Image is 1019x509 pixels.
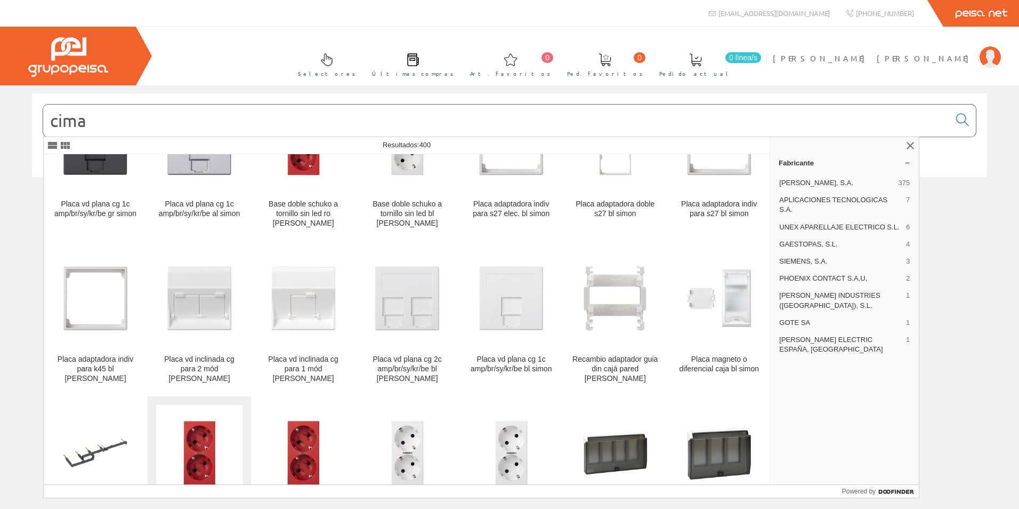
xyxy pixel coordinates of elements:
[906,274,910,283] span: 2
[468,200,554,219] div: Placa adaptadora indiv para s27 elec. bl simon
[541,52,553,63] span: 0
[28,37,108,77] img: Grupo Peisa
[676,200,762,219] div: Placa adaptadora indiv para s27 bl simon
[52,410,139,496] img: Enlazador para conexión de 2 bases simon
[634,52,645,63] span: 0
[899,178,910,188] span: 375
[252,242,355,396] a: Placa vd inclinada cg para 1 mód blanco simon Placa vd inclinada cg para 1 mód [PERSON_NAME]
[468,255,554,341] img: Placa vd plana cg 1c amp/br/sy/kr/be bl simon
[364,410,450,496] img: Base doble schuko por corte con led bl simon
[572,355,658,384] div: Recambio adaptador guia din cajá pared [PERSON_NAME]
[361,44,459,83] a: Últimas compras
[906,318,910,328] span: 1
[779,274,902,283] span: PHOENIX CONTACT S.A.U,
[355,242,459,396] a: Placa vd plana cg 2c amp/br/sy/kr/be bl simon Placa vd plana cg 2c amp/br/sy/kr/be bl [PERSON_NAME]
[906,291,910,310] span: 1
[563,242,667,396] a: Recambio adaptador guia din cajá pared simon Recambio adaptador guia din cajá pared [PERSON_NAME]
[32,190,987,200] div: © Grupo Peisa
[779,257,902,266] span: SIEMENS, S.A.
[383,141,431,149] span: Resultados:
[779,222,902,232] span: UNEX APARELLAJE ELECTRICO S.L.
[906,335,910,354] span: 1
[364,355,450,384] div: Placa vd plana cg 2c amp/br/sy/kr/be bl [PERSON_NAME]
[779,291,902,310] span: [PERSON_NAME] INDUSTRIES ([GEOGRAPHIC_DATA]), S.L.
[842,485,919,498] a: Powered by
[44,86,147,241] a: Placa vd plana cg 1c amp/br/sy/kr/be gr simon Placa vd plana cg 1c amp/br/sy/kr/be gr simon
[156,255,242,341] img: Placa vd inclinada cg para 2 mód blanco simon
[298,68,355,79] span: Selectores
[468,410,554,496] img: Base doble schuko a tornillo con led bl simon
[906,222,910,232] span: 6
[779,240,902,249] span: GAESTOPAS, S.L.
[148,86,251,241] a: Placa vd plana cg 1c amp/br/sy/kr/be al simon Placa vd plana cg 1c amp/br/sy/kr/be al simon
[364,200,450,228] div: Base doble schuko a tornillo sin led bl [PERSON_NAME]
[459,242,563,396] a: Placa vd plana cg 1c amp/br/sy/kr/be bl simon Placa vd plana cg 1c amp/br/sy/kr/be bl simon
[779,335,902,354] span: [PERSON_NAME] ELECTRIC ESPAÑA, [GEOGRAPHIC_DATA]
[459,86,563,241] a: Placa adaptadora indiv para s27 elec. bl simon Placa adaptadora indiv para s27 elec. bl simon
[260,255,346,341] img: Placa vd inclinada cg para 1 mód blanco simon
[906,257,910,266] span: 3
[156,410,242,496] img: Base doble schuko por corte con led ro simon
[667,242,771,396] a: Placa magneto o diferencial caja bl simon Placa magneto o diferencial caja bl simon
[468,355,554,374] div: Placa vd plana cg 1c amp/br/sy/kr/be bl simon
[773,44,1001,54] a: [PERSON_NAME] [PERSON_NAME]
[52,255,139,341] img: Placa adaptadora indiv para k45 bl simon
[572,200,658,219] div: Placa adaptadora doble s27 bl simon
[906,240,910,249] span: 4
[718,9,830,18] span: [EMAIL_ADDRESS][DOMAIN_NAME]
[567,68,643,79] span: Ped. favoritos
[659,68,732,79] span: Pedido actual
[419,141,431,149] span: 400
[770,154,919,171] a: Fabricante
[676,255,762,341] img: Placa magneto o diferencial caja bl simon
[287,44,361,83] a: Selectores
[470,68,551,79] span: Art. favoritos
[572,255,658,341] img: Recambio adaptador guia din cajá pared simon
[372,68,454,79] span: Últimas compras
[725,52,761,63] span: 0 línea/s
[773,53,974,63] span: [PERSON_NAME] [PERSON_NAME]
[667,86,771,241] a: Placa adaptadora indiv para s27 bl simon Placa adaptadora indiv para s27 bl simon
[52,355,139,384] div: Placa adaptadora indiv para k45 bl [PERSON_NAME]
[676,410,762,496] img: Marco tapa empotrar 3 módulos blanco simon
[148,242,251,396] a: Placa vd inclinada cg para 2 mód blanco simon Placa vd inclinada cg para 2 mód [PERSON_NAME]
[563,86,667,241] a: Placa adaptadora doble s27 bl simon Placa adaptadora doble s27 bl simon
[43,105,950,137] input: Buscar...
[44,242,147,396] a: Placa adaptadora indiv para k45 bl simon Placa adaptadora indiv para k45 bl [PERSON_NAME]
[842,487,876,496] span: Powered by
[156,355,242,384] div: Placa vd inclinada cg para 2 mód [PERSON_NAME]
[676,355,762,374] div: Placa magneto o diferencial caja bl simon
[906,195,910,214] span: 7
[572,410,658,496] img: Marco tapa empotrar 4 módulos blanco simon
[156,200,242,219] div: Placa vd plana cg 1c amp/br/sy/kr/be al simon
[252,86,355,241] a: Base doble schuko a tornillo sin led ro simon Base doble schuko a tornillo sin led ro [PERSON_NAME]
[260,200,346,228] div: Base doble schuko a tornillo sin led ro [PERSON_NAME]
[260,355,346,384] div: Placa vd inclinada cg para 1 mód [PERSON_NAME]
[856,9,914,18] span: [PHONE_NUMBER]
[52,200,139,219] div: Placa vd plana cg 1c amp/br/sy/kr/be gr simon
[355,86,459,241] a: Base doble schuko a tornillo sin led bl simon Base doble schuko a tornillo sin led bl [PERSON_NAME]
[364,255,450,341] img: Placa vd plana cg 2c amp/br/sy/kr/be bl simon
[779,178,894,188] span: [PERSON_NAME], S.A.
[260,410,346,496] img: Base doble schuko a tornillo con led ro simon
[779,318,902,328] span: GOTE SA
[779,195,902,214] span: APLICACIONES TECNOLOGICAS S.A.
